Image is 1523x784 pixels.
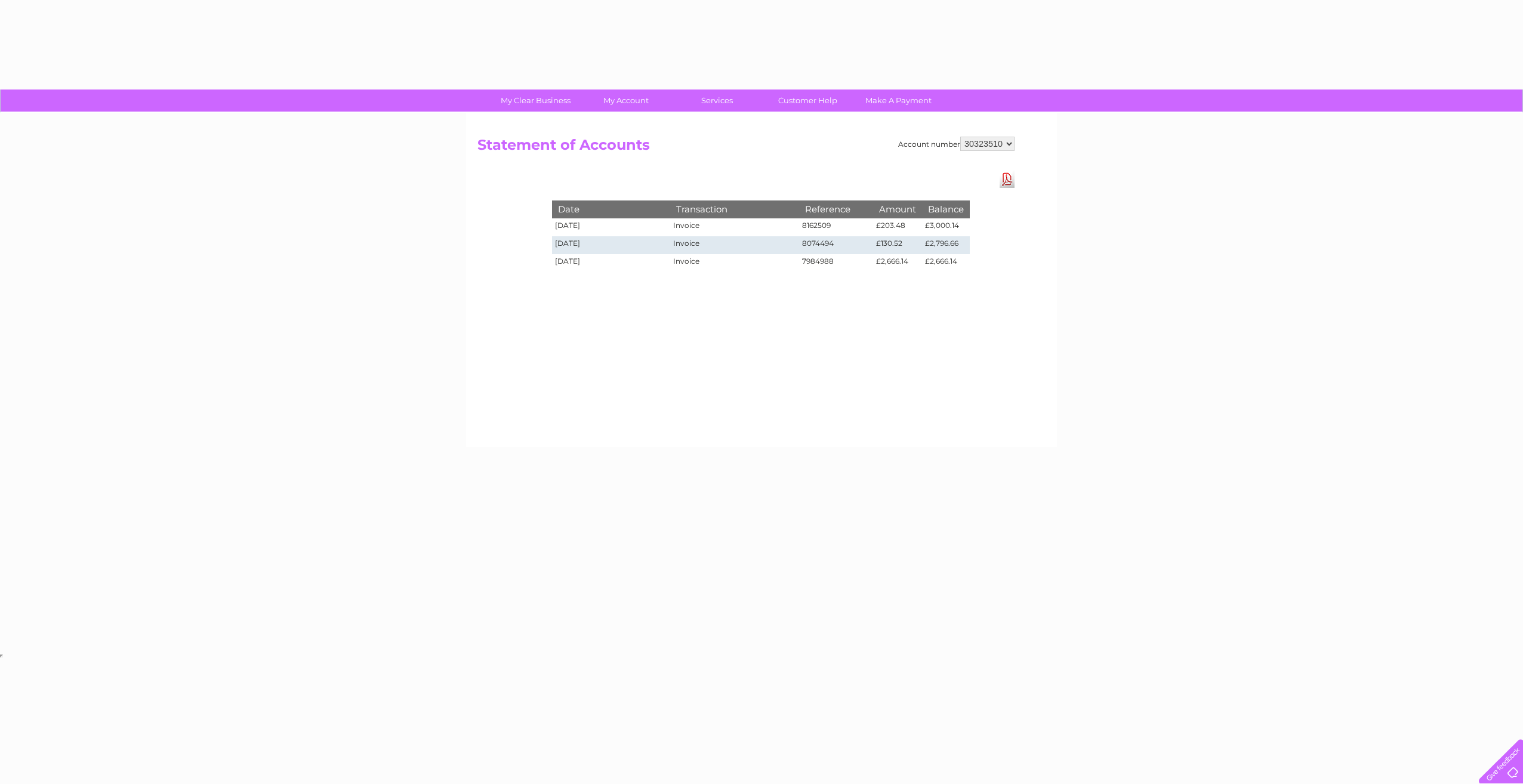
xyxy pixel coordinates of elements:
[552,236,670,254] td: [DATE]
[922,218,970,236] td: £3,000.14
[922,200,970,218] th: Balance
[873,200,922,218] th: Amount
[477,137,1015,159] h2: Statement of Accounts
[922,236,970,254] td: £2,796.66
[799,200,873,218] th: Reference
[1000,171,1015,188] a: Download Pdf
[552,218,670,236] td: [DATE]
[486,89,585,112] a: My Clear Business
[670,236,799,254] td: Invoice
[922,254,970,272] td: £2,666.14
[799,254,873,272] td: 7984988
[670,218,799,236] td: Invoice
[552,254,670,272] td: [DATE]
[799,218,873,236] td: 8162509
[849,89,948,112] a: Make A Payment
[577,89,676,112] a: My Account
[759,89,857,112] a: Customer Help
[873,218,922,236] td: £203.48
[873,236,922,254] td: £130.52
[873,254,922,272] td: £2,666.14
[799,236,873,254] td: 8074494
[898,137,1015,151] div: Account number
[668,89,766,112] a: Services
[552,200,670,218] th: Date
[670,200,799,218] th: Transaction
[670,254,799,272] td: Invoice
